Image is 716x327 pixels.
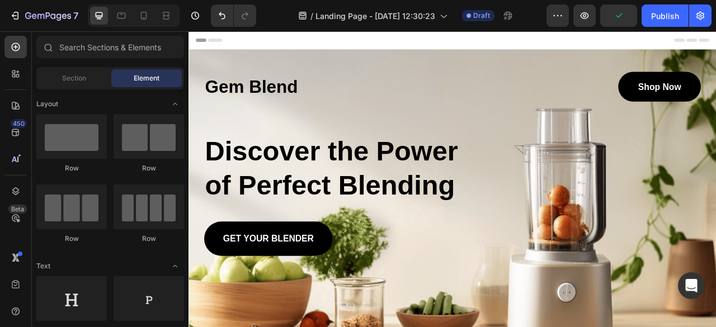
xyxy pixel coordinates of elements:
[36,234,107,244] div: Row
[166,257,184,275] span: Toggle open
[62,73,86,83] span: Section
[547,51,652,89] a: Shop Now
[166,95,184,113] span: Toggle open
[8,205,27,214] div: Beta
[20,242,183,286] a: GET YOUR BLENDER
[36,261,50,271] span: Text
[114,234,184,244] div: Row
[11,119,27,128] div: 450
[473,11,490,21] span: Draft
[642,4,689,27] button: Publish
[36,163,107,173] div: Row
[36,99,58,109] span: Layout
[678,272,705,299] div: Open Intercom Messenger
[73,9,78,22] p: 7
[114,163,184,173] div: Row
[211,4,256,27] div: Undo/Redo
[36,36,184,58] input: Search Sections & Elements
[315,10,435,22] span: Landing Page - [DATE] 12:30:23
[20,130,365,219] h2: Discover the Power of Perfect Blending
[134,73,159,83] span: Element
[44,255,159,272] p: GET YOUR BLENDER
[189,31,716,327] iframe: Design area
[310,10,313,22] span: /
[651,10,679,22] div: Publish
[572,62,626,79] p: Shop Now
[4,4,83,27] button: 7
